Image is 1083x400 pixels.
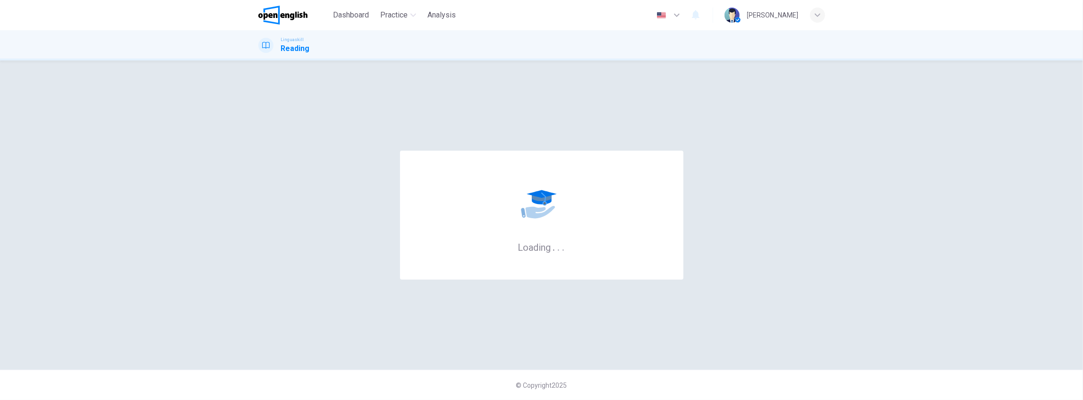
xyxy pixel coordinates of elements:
[258,6,330,25] a: OpenEnglish logo
[427,9,456,21] span: Analysis
[333,9,369,21] span: Dashboard
[656,12,667,19] img: en
[380,9,408,21] span: Practice
[725,8,740,23] img: Profile picture
[516,382,567,389] span: © Copyright 2025
[747,9,799,21] div: [PERSON_NAME]
[553,238,556,254] h6: .
[376,7,420,24] button: Practice
[424,7,460,24] button: Analysis
[258,6,308,25] img: OpenEnglish logo
[281,36,304,43] span: Linguaskill
[281,43,310,54] h1: Reading
[518,241,565,253] h6: Loading
[557,238,561,254] h6: .
[329,7,373,24] button: Dashboard
[562,238,565,254] h6: .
